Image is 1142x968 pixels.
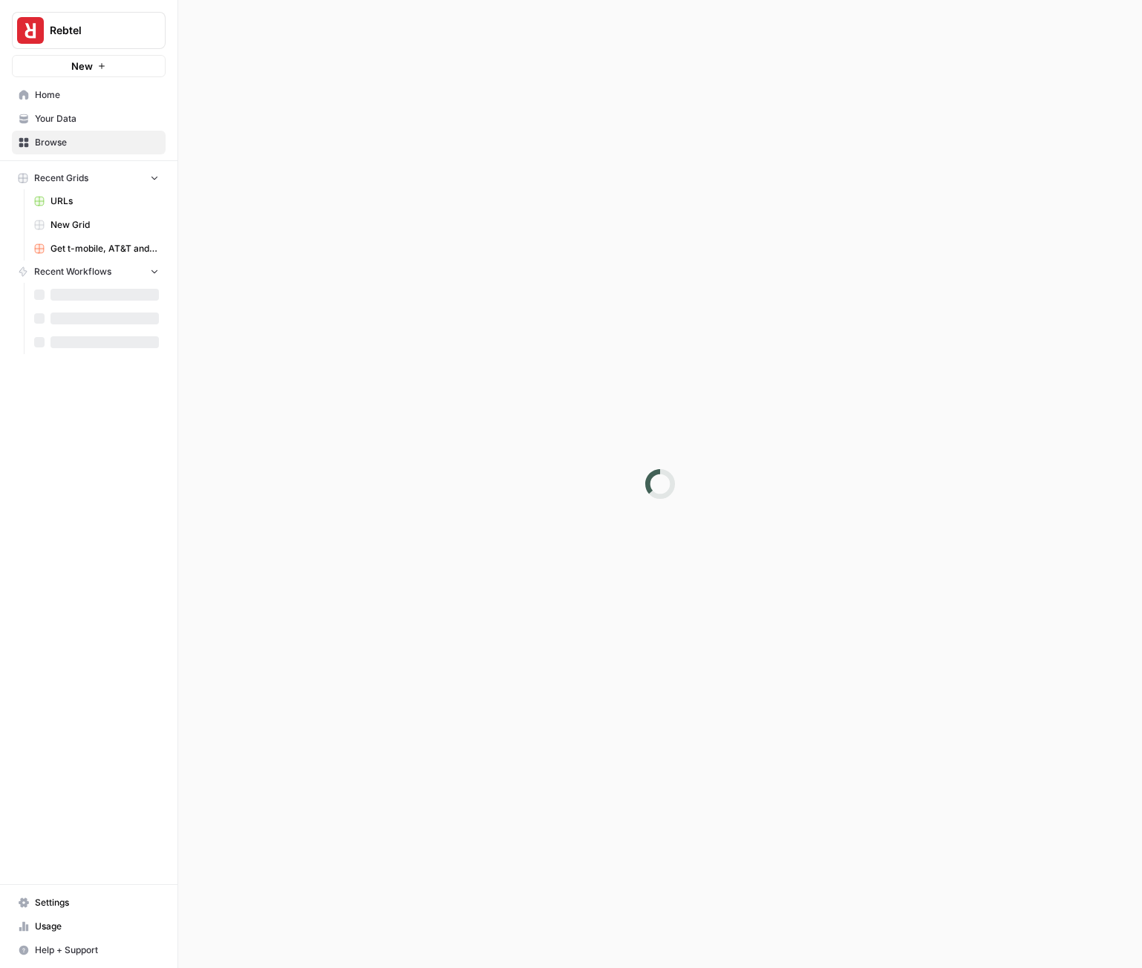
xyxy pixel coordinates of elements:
span: Your Data [35,112,159,125]
span: URLs [50,194,159,208]
button: Workspace: Rebtel [12,12,166,49]
span: Recent Workflows [34,265,111,278]
span: Browse [35,136,159,149]
a: URLs [27,189,166,213]
a: Usage [12,915,166,938]
span: New Grid [50,218,159,232]
span: Home [35,88,159,102]
a: New Grid [27,213,166,237]
img: Rebtel Logo [17,17,44,44]
button: Recent Workflows [12,261,166,283]
button: Help + Support [12,938,166,962]
span: Recent Grids [34,171,88,185]
span: Help + Support [35,944,159,957]
a: Home [12,83,166,107]
span: Rebtel [50,23,140,38]
span: Get t-mobile, AT&T and verizon rates Grid [50,242,159,255]
button: Recent Grids [12,167,166,189]
a: Your Data [12,107,166,131]
span: New [71,59,93,73]
span: Settings [35,896,159,909]
button: New [12,55,166,77]
a: Get t-mobile, AT&T and verizon rates Grid [27,237,166,261]
a: Browse [12,131,166,154]
span: Usage [35,920,159,933]
a: Settings [12,891,166,915]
